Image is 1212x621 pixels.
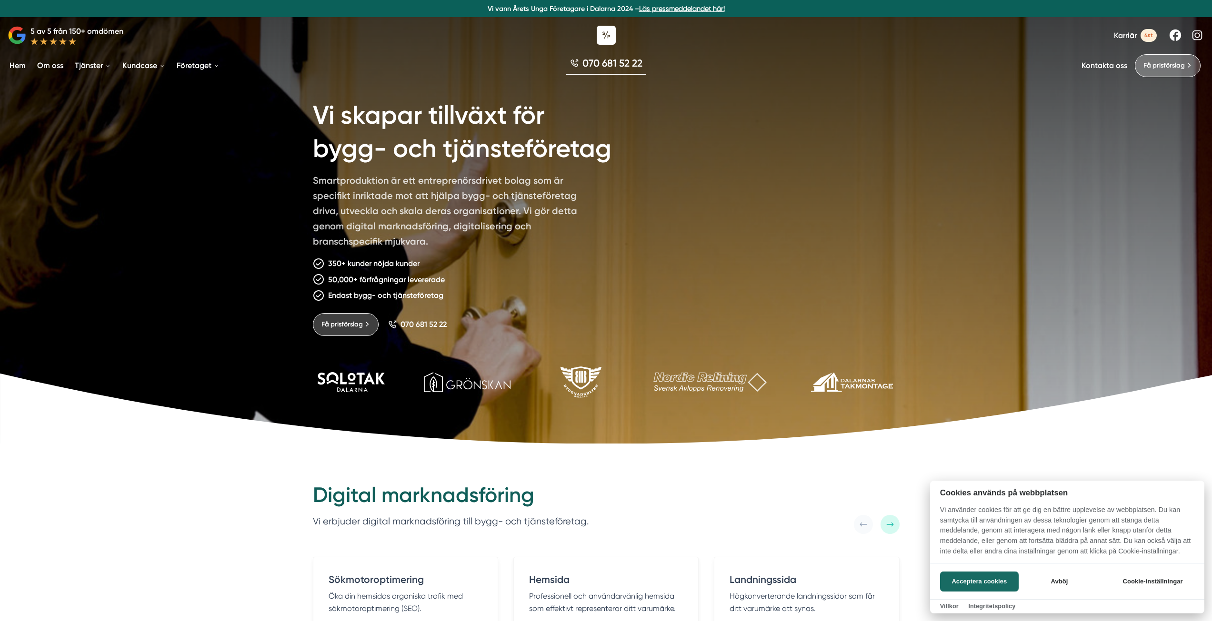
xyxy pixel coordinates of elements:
button: Avböj [1022,572,1097,591]
p: Vi använder cookies för att ge dig en bättre upplevelse av webbplatsen. Du kan samtycka till anvä... [930,505,1204,563]
button: Acceptera cookies [940,572,1019,591]
h2: Cookies används på webbplatsen [930,488,1204,497]
a: Villkor [940,602,959,610]
a: Integritetspolicy [968,602,1015,610]
button: Cookie-inställningar [1111,572,1194,591]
